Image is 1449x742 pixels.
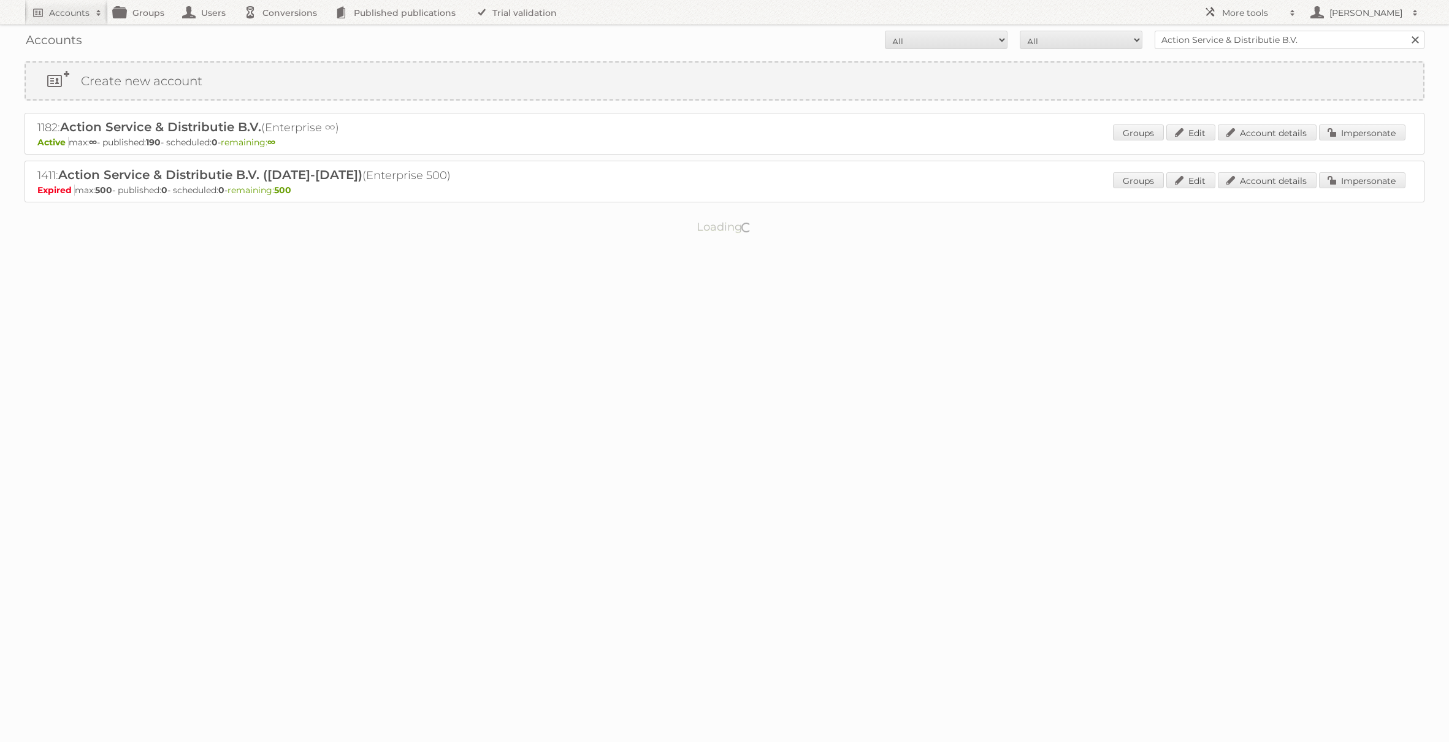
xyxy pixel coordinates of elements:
[37,137,1412,148] p: max: - published: - scheduled: -
[1166,124,1215,140] a: Edit
[58,167,362,182] span: Action Service & Distributie B.V. ([DATE]-[DATE])
[37,185,1412,196] p: max: - published: - scheduled: -
[658,215,791,239] p: Loading
[1218,124,1317,140] a: Account details
[26,63,1423,99] a: Create new account
[37,137,69,148] span: Active
[1218,172,1317,188] a: Account details
[221,137,275,148] span: remaining:
[227,185,291,196] span: remaining:
[146,137,161,148] strong: 190
[60,120,261,134] span: Action Service & Distributie B.V.
[218,185,224,196] strong: 0
[274,185,291,196] strong: 500
[267,137,275,148] strong: ∞
[37,167,467,183] h2: 1411: (Enterprise 500)
[1319,124,1405,140] a: Impersonate
[1319,172,1405,188] a: Impersonate
[161,185,167,196] strong: 0
[37,120,467,136] h2: 1182: (Enterprise ∞)
[1113,172,1164,188] a: Groups
[49,7,90,19] h2: Accounts
[37,185,75,196] span: Expired
[1222,7,1283,19] h2: More tools
[1166,172,1215,188] a: Edit
[1113,124,1164,140] a: Groups
[89,137,97,148] strong: ∞
[212,137,218,148] strong: 0
[1326,7,1406,19] h2: [PERSON_NAME]
[95,185,112,196] strong: 500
